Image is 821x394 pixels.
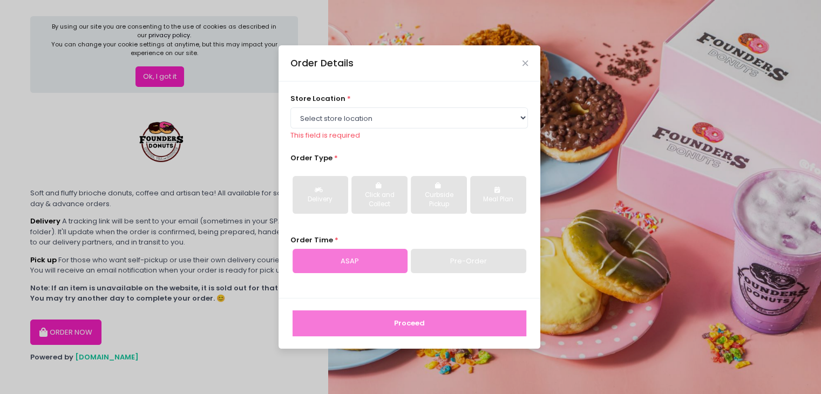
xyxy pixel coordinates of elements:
div: Click and Collect [359,191,399,209]
span: Order Type [290,153,333,163]
button: Click and Collect [351,176,407,214]
button: Proceed [293,310,526,336]
div: This field is required [290,130,528,141]
button: Delivery [293,176,348,214]
button: Close [523,60,528,66]
div: Delivery [300,195,341,205]
div: Meal Plan [478,195,518,205]
div: Order Details [290,56,354,70]
button: Meal Plan [470,176,526,214]
button: Curbside Pickup [411,176,466,214]
span: store location [290,93,345,104]
div: Curbside Pickup [418,191,459,209]
span: Order Time [290,235,333,245]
